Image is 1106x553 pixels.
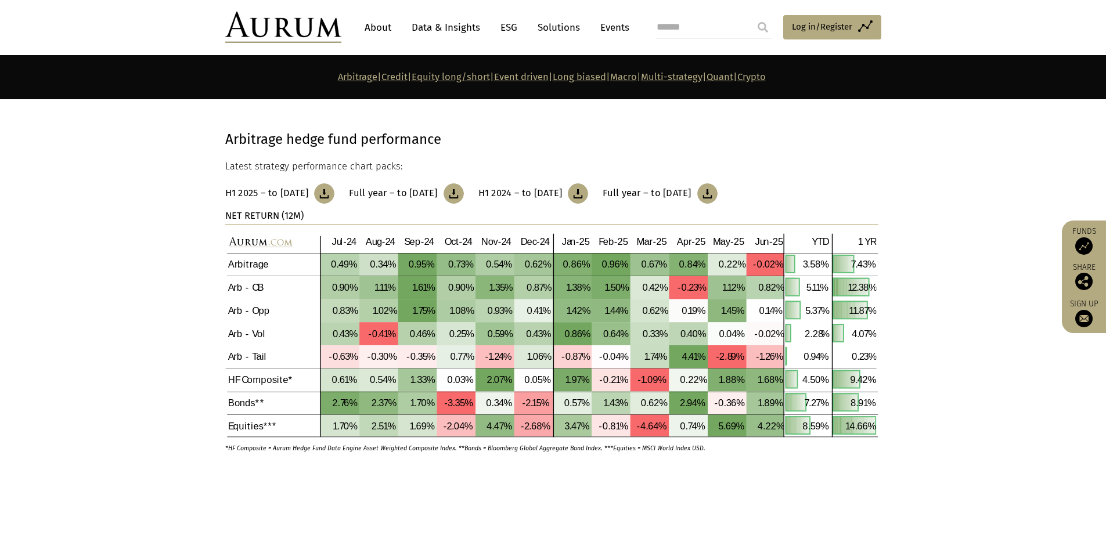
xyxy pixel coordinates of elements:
strong: Arbitrage hedge fund performance [225,131,441,147]
p: *HF Composite = Aurum Hedge Fund Data Engine Asset Weighted Composite Index. **Bonds = Bloomberg ... [225,438,846,453]
h3: Full year – to [DATE] [349,187,437,199]
a: Quant [707,71,733,82]
a: Funds [1068,226,1100,255]
a: Full year – to [DATE] [349,183,463,204]
h3: Full year – to [DATE] [603,187,691,199]
a: Data & Insights [406,17,486,38]
img: Access Funds [1075,237,1093,255]
a: Log in/Register [783,15,881,39]
img: Sign up to our newsletter [1075,310,1093,327]
div: Share [1068,263,1100,290]
a: Event driven [494,71,549,82]
img: Aurum [225,12,341,43]
p: Latest strategy performance chart packs: [225,159,878,174]
a: H1 2024 – to [DATE] [478,183,589,204]
img: Download Article [697,183,718,204]
img: Download Article [568,183,588,204]
a: Equity long/short [412,71,490,82]
a: About [359,17,397,38]
img: Download Article [314,183,334,204]
a: Long biased [553,71,606,82]
a: Credit [381,71,408,82]
img: Download Article [444,183,464,204]
a: Events [595,17,629,38]
a: ESG [495,17,523,38]
a: Full year – to [DATE] [603,183,717,204]
a: H1 2025 – to [DATE] [225,183,335,204]
span: Log in/Register [792,20,852,34]
a: Macro [610,71,637,82]
h3: H1 2024 – to [DATE] [478,187,563,199]
a: Solutions [532,17,586,38]
a: Crypto [737,71,766,82]
strong: | | | | | | | | [338,71,766,82]
img: Share this post [1075,273,1093,290]
a: Multi-strategy [641,71,702,82]
a: Arbitrage [338,71,377,82]
input: Submit [751,16,774,39]
h3: H1 2025 – to [DATE] [225,187,309,199]
a: Sign up [1068,299,1100,327]
strong: NET RETURN (12M) [225,210,304,221]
